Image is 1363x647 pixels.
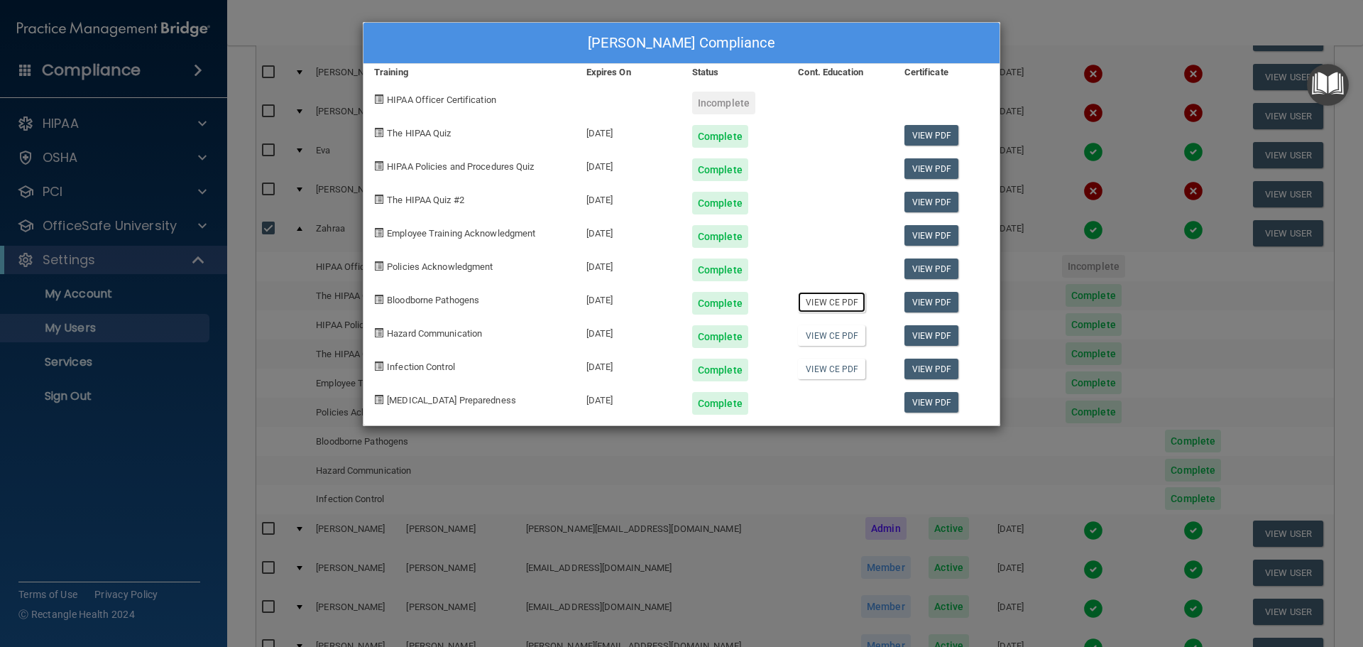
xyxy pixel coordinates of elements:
[904,392,959,413] a: View PDF
[692,292,748,315] div: Complete
[798,325,865,346] a: View CE PDF
[798,292,865,312] a: View CE PDF
[576,348,681,381] div: [DATE]
[387,94,496,105] span: HIPAA Officer Certification
[692,125,748,148] div: Complete
[387,295,479,305] span: Bloodborne Pathogens
[904,292,959,312] a: View PDF
[692,158,748,181] div: Complete
[692,259,748,281] div: Complete
[681,64,787,81] div: Status
[576,248,681,281] div: [DATE]
[576,281,681,315] div: [DATE]
[692,325,748,348] div: Complete
[787,64,893,81] div: Cont. Education
[904,125,959,146] a: View PDF
[798,359,865,379] a: View CE PDF
[692,359,748,381] div: Complete
[904,158,959,179] a: View PDF
[363,64,576,81] div: Training
[387,328,482,339] span: Hazard Communication
[387,261,493,272] span: Policies Acknowledgment
[692,192,748,214] div: Complete
[576,181,681,214] div: [DATE]
[576,114,681,148] div: [DATE]
[1117,546,1346,603] iframe: Drift Widget Chat Controller
[904,225,959,246] a: View PDF
[894,64,1000,81] div: Certificate
[363,23,1000,64] div: [PERSON_NAME] Compliance
[692,92,755,114] div: Incomplete
[387,228,535,239] span: Employee Training Acknowledgment
[576,148,681,181] div: [DATE]
[692,392,748,415] div: Complete
[692,225,748,248] div: Complete
[387,361,455,372] span: Infection Control
[387,195,464,205] span: The HIPAA Quiz #2
[387,395,516,406] span: [MEDICAL_DATA] Preparedness
[904,259,959,279] a: View PDF
[387,161,534,172] span: HIPAA Policies and Procedures Quiz
[576,64,681,81] div: Expires On
[1307,64,1349,106] button: Open Resource Center
[576,315,681,348] div: [DATE]
[576,381,681,415] div: [DATE]
[904,359,959,379] a: View PDF
[576,214,681,248] div: [DATE]
[904,325,959,346] a: View PDF
[904,192,959,212] a: View PDF
[387,128,451,138] span: The HIPAA Quiz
